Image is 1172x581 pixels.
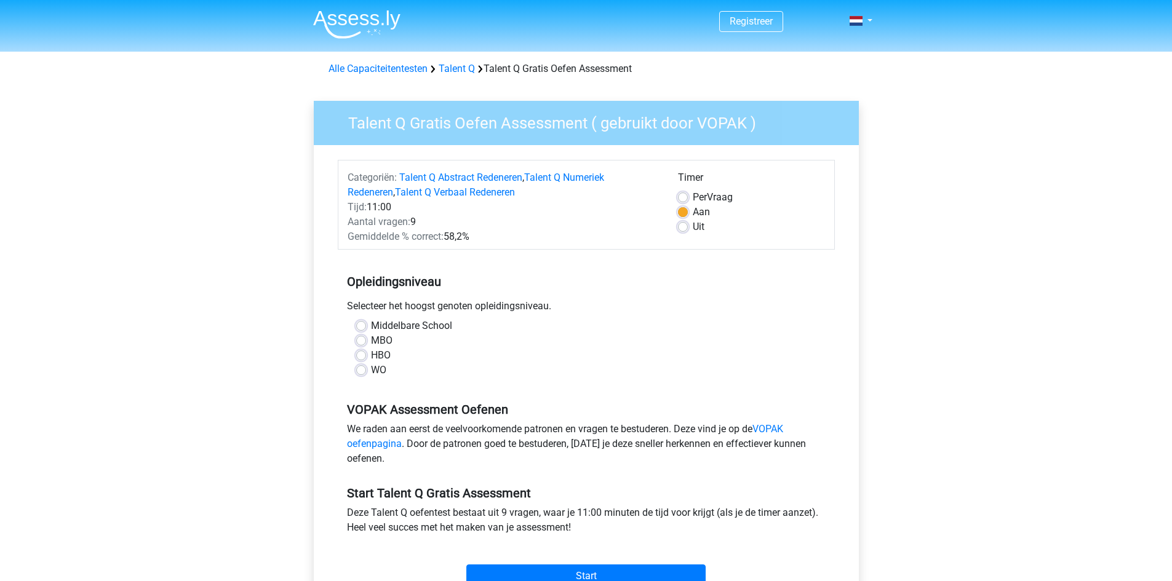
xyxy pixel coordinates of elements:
a: Registreer [730,15,773,27]
div: 11:00 [338,200,669,215]
a: Talent Q Verbaal Redeneren [395,186,515,198]
span: Tijd: [348,201,367,213]
div: , , [338,170,669,200]
div: Selecteer het hoogst genoten opleidingsniveau. [338,299,835,318]
div: 58,2% [338,229,669,244]
label: Vraag [693,190,733,205]
a: Alle Capaciteitentesten [329,63,428,74]
span: Aantal vragen: [348,216,410,227]
h5: Opleidingsniveau [347,269,826,294]
label: Middelbare School [371,318,452,333]
img: Assessly [313,10,401,39]
div: Talent Q Gratis Oefen Assessment [324,61,849,76]
h5: Start Talent Q Gratis Assessment [347,486,826,500]
div: We raden aan eerst de veelvoorkomende patronen en vragen te bestuderen. Deze vind je op de . Door... [338,422,835,471]
label: Aan [693,205,710,219]
a: Talent Q Numeriek Redeneren [348,172,604,198]
a: VOPAK oefenpagina [347,423,783,449]
span: Gemiddelde % correct: [348,231,444,242]
span: Categoriën: [348,172,397,183]
h3: Talent Q Gratis Oefen Assessment ( gebruikt door VOPAK ) [333,109,850,133]
div: 9 [338,215,669,229]
label: WO [371,363,386,377]
label: Uit [693,219,704,234]
span: Per [693,191,707,203]
label: HBO [371,348,391,363]
div: Timer [678,170,825,190]
label: MBO [371,333,393,348]
a: Talent Q [439,63,475,74]
div: Deze Talent Q oefentest bestaat uit 9 vragen, waar je 11:00 minuten de tijd voor krijgt (als je d... [338,505,835,540]
a: Talent Q Abstract Redeneren [399,172,522,183]
h5: VOPAK Assessment Oefenen [347,402,826,417]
